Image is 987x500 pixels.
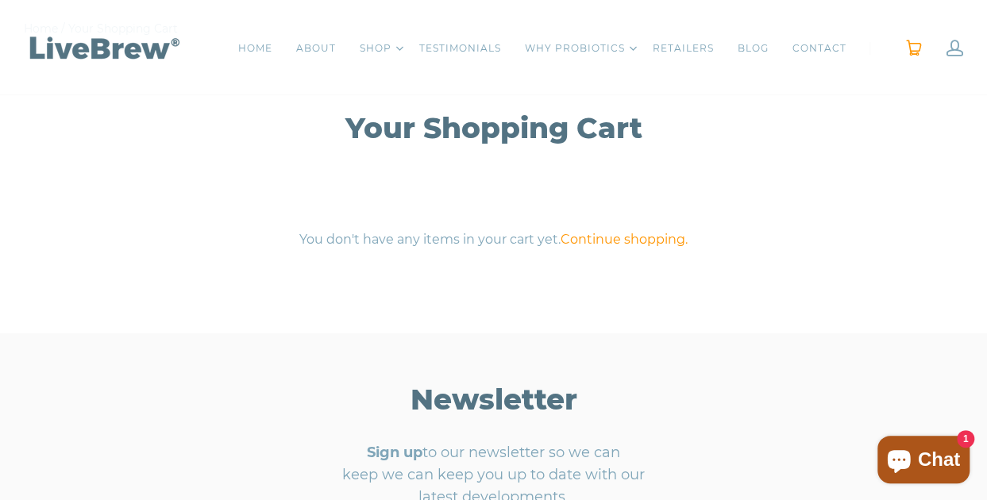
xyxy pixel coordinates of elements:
h1: Your Shopping Cart [59,110,928,146]
a: BLOG [738,40,769,56]
a: Continue shopping. [561,232,688,247]
a: SHOP [360,40,391,56]
a: WHY PROBIOTICS [525,40,625,56]
a: RETAILERS [653,40,714,56]
h3: Newsletter [339,381,649,417]
a: HOME [238,40,272,56]
a: CONTACT [792,40,846,56]
strong: Sign up [367,444,422,461]
img: LiveBrew [24,33,183,61]
a: TESTIMONIALS [419,40,501,56]
p: You don't have any items in your cart yet. [35,217,952,262]
inbox-online-store-chat: Shopify online store chat [873,436,974,487]
a: ABOUT [296,40,336,56]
